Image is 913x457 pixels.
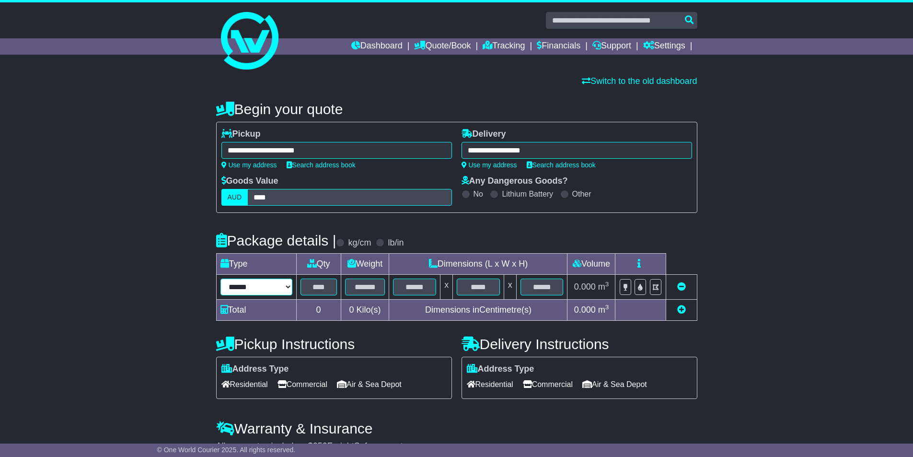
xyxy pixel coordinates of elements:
h4: Package details | [216,233,336,248]
td: Total [216,300,296,321]
span: m [598,305,609,315]
td: Qty [296,254,341,275]
label: Address Type [221,364,289,375]
span: m [598,282,609,292]
a: Add new item [677,305,686,315]
a: Quote/Book [414,38,471,55]
label: kg/cm [348,238,371,248]
a: Switch to the old dashboard [582,76,697,86]
label: No [474,189,483,199]
span: 0 [349,305,354,315]
a: Search address book [527,161,596,169]
td: Kilo(s) [341,300,389,321]
a: Tracking [483,38,525,55]
td: Volume [567,254,615,275]
h4: Warranty & Insurance [216,421,697,436]
span: © One World Courier 2025. All rights reserved. [157,446,296,454]
label: lb/in [388,238,404,248]
span: Air & Sea Depot [582,377,647,392]
a: Support [592,38,631,55]
a: Use my address [462,161,517,169]
span: 0.000 [574,282,596,292]
span: Air & Sea Depot [337,377,402,392]
td: Dimensions (L x W x H) [389,254,567,275]
label: Delivery [462,129,506,140]
a: Use my address [221,161,277,169]
label: Address Type [467,364,534,375]
a: Settings [643,38,685,55]
sup: 3 [605,281,609,288]
a: Search address book [287,161,356,169]
td: Dimensions in Centimetre(s) [389,300,567,321]
td: Weight [341,254,389,275]
td: x [504,275,516,300]
h4: Pickup Instructions [216,336,452,352]
span: 250 [313,441,327,451]
h4: Delivery Instructions [462,336,697,352]
label: Any Dangerous Goods? [462,176,568,187]
span: Residential [221,377,268,392]
a: Dashboard [351,38,403,55]
sup: 3 [605,304,609,311]
label: Goods Value [221,176,278,187]
span: Commercial [523,377,573,392]
span: Residential [467,377,513,392]
td: Type [216,254,296,275]
td: 0 [296,300,341,321]
div: All our quotes include a $ FreightSafe warranty. [216,441,697,452]
a: Financials [537,38,580,55]
label: Lithium Battery [502,189,553,199]
label: Pickup [221,129,261,140]
label: Other [572,189,591,199]
a: Remove this item [677,282,686,292]
span: Commercial [277,377,327,392]
span: 0.000 [574,305,596,315]
h4: Begin your quote [216,101,697,117]
td: x [440,275,453,300]
label: AUD [221,189,248,206]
